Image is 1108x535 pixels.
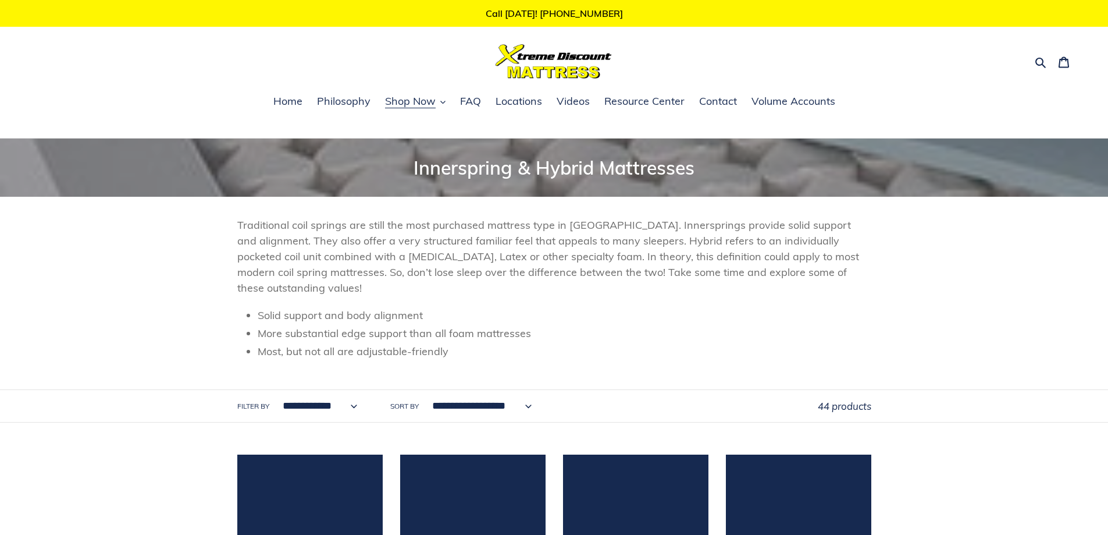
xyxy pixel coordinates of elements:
[598,93,690,111] a: Resource Center
[258,325,871,341] li: More substantial edge support than all foam mattresses
[311,93,376,111] a: Philosophy
[551,93,596,111] a: Videos
[454,93,487,111] a: FAQ
[818,400,871,412] span: 44 products
[317,94,370,108] span: Philosophy
[557,94,590,108] span: Videos
[460,94,481,108] span: FAQ
[746,93,841,111] a: Volume Accounts
[273,94,302,108] span: Home
[604,94,685,108] span: Resource Center
[693,93,743,111] a: Contact
[385,94,436,108] span: Shop Now
[496,44,612,79] img: Xtreme Discount Mattress
[268,93,308,111] a: Home
[379,93,451,111] button: Shop Now
[490,93,548,111] a: Locations
[258,307,871,323] li: Solid support and body alignment
[699,94,737,108] span: Contact
[390,401,419,412] label: Sort by
[258,343,871,359] li: Most, but not all are adjustable-friendly
[237,217,871,296] p: Traditional coil springs are still the most purchased mattress type in [GEOGRAPHIC_DATA]. Innersp...
[237,401,269,412] label: Filter by
[496,94,542,108] span: Locations
[751,94,835,108] span: Volume Accounts
[414,156,694,179] span: Innerspring & Hybrid Mattresses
